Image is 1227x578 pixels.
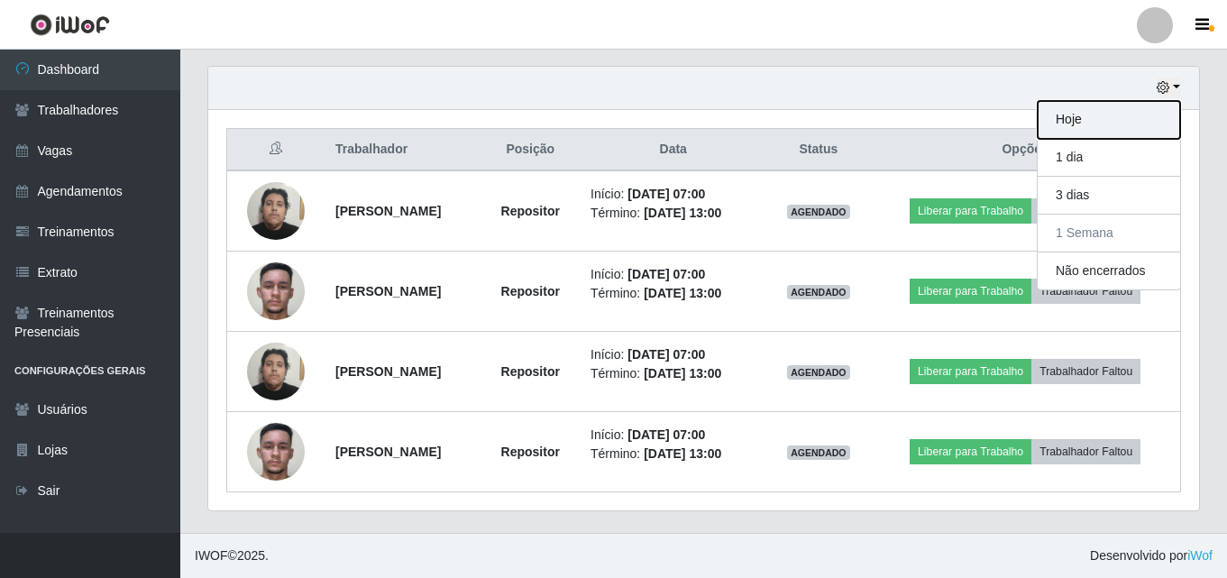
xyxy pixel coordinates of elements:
li: Término: [591,445,755,463]
th: Opções [870,129,1180,171]
span: IWOF [195,548,228,563]
span: Desenvolvido por [1090,546,1213,565]
span: AGENDADO [787,285,850,299]
button: Não encerrados [1038,252,1180,289]
button: Trabalhador Faltou [1031,359,1140,384]
strong: [PERSON_NAME] [335,204,441,218]
li: Início: [591,345,755,364]
time: [DATE] 07:00 [627,427,705,442]
button: 1 Semana [1038,215,1180,252]
img: 1726751740044.jpeg [247,400,305,503]
time: [DATE] 07:00 [627,347,705,362]
th: Status [766,129,870,171]
strong: [PERSON_NAME] [335,364,441,379]
time: [DATE] 13:00 [644,286,721,300]
strong: Repositor [501,445,560,459]
time: [DATE] 13:00 [644,366,721,381]
a: iWof [1187,548,1213,563]
img: 1735996269854.jpeg [247,172,305,249]
button: Trabalhador Faltou [1031,198,1140,224]
button: Liberar para Trabalho [910,439,1031,464]
time: [DATE] 07:00 [627,187,705,201]
button: Liberar para Trabalho [910,279,1031,304]
button: Trabalhador Faltou [1031,439,1140,464]
button: Liberar para Trabalho [910,198,1031,224]
li: Início: [591,426,755,445]
span: AGENDADO [787,365,850,380]
th: Trabalhador [325,129,481,171]
li: Término: [591,364,755,383]
li: Término: [591,204,755,223]
li: Início: [591,265,755,284]
strong: Repositor [501,204,560,218]
strong: Repositor [501,364,560,379]
span: © 2025 . [195,546,269,565]
button: 1 dia [1038,139,1180,177]
strong: [PERSON_NAME] [335,284,441,298]
img: 1726751740044.jpeg [247,240,305,343]
button: Trabalhador Faltou [1031,279,1140,304]
img: 1735996269854.jpeg [247,333,305,409]
time: [DATE] 07:00 [627,267,705,281]
button: Liberar para Trabalho [910,359,1031,384]
span: AGENDADO [787,205,850,219]
th: Data [580,129,766,171]
li: Término: [591,284,755,303]
strong: Repositor [501,284,560,298]
button: Hoje [1038,101,1180,139]
button: 3 dias [1038,177,1180,215]
time: [DATE] 13:00 [644,206,721,220]
strong: [PERSON_NAME] [335,445,441,459]
th: Posição [481,129,580,171]
span: AGENDADO [787,445,850,460]
img: CoreUI Logo [30,14,110,36]
time: [DATE] 13:00 [644,446,721,461]
li: Início: [591,185,755,204]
